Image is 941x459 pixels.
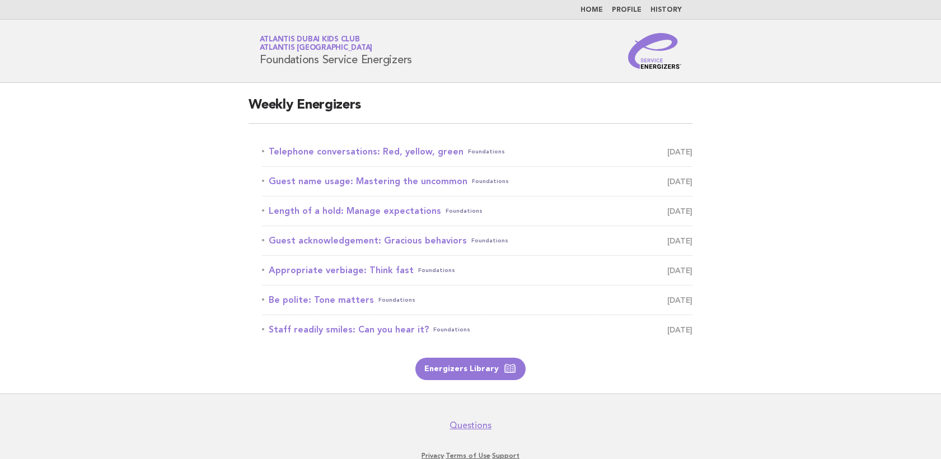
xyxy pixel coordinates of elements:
span: [DATE] [667,203,692,219]
a: Be polite: Tone mattersFoundations [DATE] [262,292,692,308]
span: [DATE] [667,292,692,308]
h1: Foundations Service Energizers [260,36,413,65]
span: [DATE] [667,233,692,249]
a: Profile [612,7,642,13]
a: Telephone conversations: Red, yellow, greenFoundations [DATE] [262,144,692,160]
span: [DATE] [667,174,692,189]
span: Foundations [472,174,509,189]
a: Questions [450,420,491,431]
a: Length of a hold: Manage expectationsFoundations [DATE] [262,203,692,219]
span: Foundations [378,292,415,308]
span: [DATE] [667,322,692,338]
span: [DATE] [667,263,692,278]
span: [DATE] [667,144,692,160]
a: Energizers Library [415,358,526,380]
a: Appropriate verbiage: Think fastFoundations [DATE] [262,263,692,278]
span: Foundations [418,263,455,278]
span: Foundations [446,203,483,219]
span: Foundations [433,322,470,338]
a: Guest name usage: Mastering the uncommonFoundations [DATE] [262,174,692,189]
span: Atlantis [GEOGRAPHIC_DATA] [260,45,373,52]
h2: Weekly Energizers [249,96,692,124]
img: Service Energizers [628,33,682,69]
a: History [650,7,682,13]
a: Home [580,7,603,13]
a: Staff readily smiles: Can you hear it?Foundations [DATE] [262,322,692,338]
span: Foundations [471,233,508,249]
a: Atlantis Dubai Kids ClubAtlantis [GEOGRAPHIC_DATA] [260,36,373,51]
span: Foundations [468,144,505,160]
a: Guest acknowledgement: Gracious behaviorsFoundations [DATE] [262,233,692,249]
